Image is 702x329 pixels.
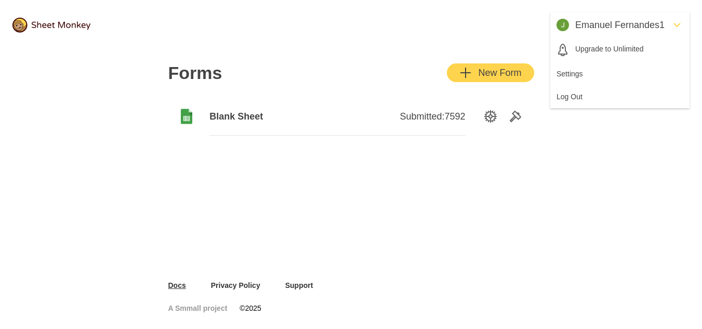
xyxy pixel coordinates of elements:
a: Docs [168,280,186,291]
span: © 2025 [240,303,261,313]
div: Upgrade to Unlimited [550,37,690,62]
a: Privacy Policy [211,280,260,291]
img: logo@2x.png [12,18,90,33]
svg: Add [459,67,472,79]
span: Submitted: 7592 [400,110,465,123]
div: Log Out [550,85,690,108]
span: Blank Sheet [209,110,337,123]
a: Support [285,280,313,291]
h2: Forms [168,62,222,83]
svg: FormDown [671,19,683,31]
div: Emanuel Fernandes1 [557,19,665,31]
a: A Smmall project [168,303,228,313]
svg: Tools [509,110,522,123]
svg: SettingsOption [484,110,497,123]
div: Settings [550,62,690,85]
button: Close Menu [550,12,690,37]
svg: Launch [557,44,569,56]
div: New Form [459,67,521,79]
